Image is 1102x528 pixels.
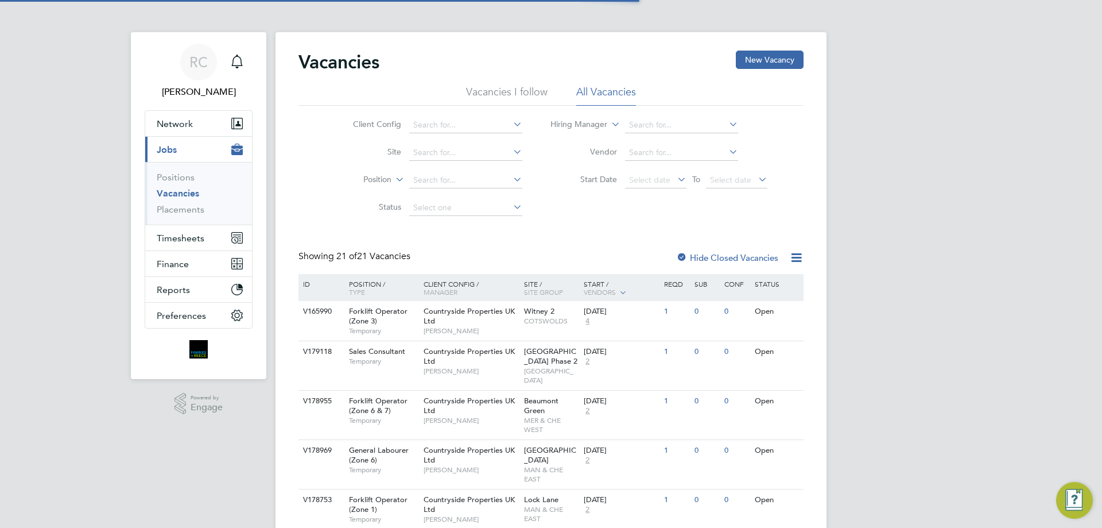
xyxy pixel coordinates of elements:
[349,495,408,514] span: Forklift Operator (Zone 1)
[625,117,738,133] input: Search for...
[524,396,558,415] span: Beaumont Green
[752,274,802,294] div: Status
[661,274,691,294] div: Reqd
[409,200,522,216] input: Select one
[524,346,577,366] span: [GEOGRAPHIC_DATA] Phase 2
[524,306,554,316] span: Witney 2
[424,445,515,465] span: Countryside Properties UK Ltd
[584,307,658,317] div: [DATE]
[661,440,691,461] div: 1
[145,277,252,302] button: Reports
[349,346,405,356] span: Sales Consultant
[721,391,751,412] div: 0
[145,137,252,162] button: Jobs
[752,301,802,322] div: Open
[584,505,591,515] span: 2
[581,274,661,303] div: Start /
[424,367,518,376] span: [PERSON_NAME]
[349,445,409,465] span: General Labourer (Zone 6)
[145,111,252,136] button: Network
[349,326,418,336] span: Temporary
[157,118,193,129] span: Network
[689,172,704,187] span: To
[298,250,413,263] div: Showing
[692,440,721,461] div: 0
[145,44,253,99] a: RC[PERSON_NAME]
[336,250,357,262] span: 21 of
[300,274,340,294] div: ID
[584,287,616,296] span: Vendors
[300,440,340,461] div: V178969
[424,306,515,326] span: Countryside Properties UK Ltd
[145,225,252,250] button: Timesheets
[131,32,266,379] nav: Main navigation
[752,341,802,363] div: Open
[424,346,515,366] span: Countryside Properties UK Ltd
[584,406,591,416] span: 2
[300,341,340,363] div: V179118
[584,357,591,367] span: 2
[145,340,253,359] a: Go to home page
[524,445,576,465] span: [GEOGRAPHIC_DATA]
[191,403,223,413] span: Engage
[409,117,522,133] input: Search for...
[692,301,721,322] div: 0
[584,446,658,456] div: [DATE]
[335,119,401,129] label: Client Config
[424,495,515,514] span: Countryside Properties UK Ltd
[174,393,223,415] a: Powered byEngage
[1056,482,1093,519] button: Engage Resource Center
[752,391,802,412] div: Open
[661,391,691,412] div: 1
[424,416,518,425] span: [PERSON_NAME]
[424,515,518,524] span: [PERSON_NAME]
[676,252,778,263] label: Hide Closed Vacancies
[340,274,421,302] div: Position /
[409,172,522,188] input: Search for...
[189,55,208,70] span: RC
[584,495,658,505] div: [DATE]
[424,465,518,475] span: [PERSON_NAME]
[524,495,558,504] span: Lock Lane
[524,465,579,483] span: MAN & CHE EAST
[721,274,751,294] div: Conf
[349,306,408,326] span: Forklift Operator (Zone 3)
[145,162,252,225] div: Jobs
[298,51,379,74] h2: Vacancies
[349,396,408,415] span: Forklift Operator (Zone 6 & 7)
[629,175,670,185] span: Select date
[336,250,410,262] span: 21 Vacancies
[661,301,691,322] div: 1
[424,287,457,296] span: Manager
[692,341,721,363] div: 0
[752,490,802,511] div: Open
[300,391,340,412] div: V178955
[721,301,751,322] div: 0
[335,147,401,157] label: Site
[721,440,751,461] div: 0
[584,347,658,357] div: [DATE]
[752,440,802,461] div: Open
[721,341,751,363] div: 0
[157,310,206,321] span: Preferences
[157,204,204,215] a: Placements
[157,259,189,269] span: Finance
[524,367,579,384] span: [GEOGRAPHIC_DATA]
[157,144,177,155] span: Jobs
[157,188,199,199] a: Vacancies
[551,174,617,184] label: Start Date
[524,416,579,434] span: MER & CHE WEST
[157,284,190,295] span: Reports
[157,172,195,183] a: Positions
[349,416,418,425] span: Temporary
[524,317,579,326] span: COTSWOLDS
[189,340,208,359] img: bromak-logo-retina.png
[661,490,691,511] div: 1
[584,456,591,465] span: 2
[736,51,804,69] button: New Vacancy
[421,274,521,302] div: Client Config /
[524,505,579,523] span: MAN & CHE EAST
[349,515,418,524] span: Temporary
[625,145,738,161] input: Search for...
[157,233,204,244] span: Timesheets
